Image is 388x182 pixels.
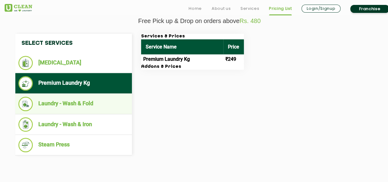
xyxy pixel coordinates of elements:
[223,54,244,64] td: ₹249
[18,138,33,152] img: Steam Press
[18,138,129,152] li: Steam Press
[18,97,129,111] li: Laundry - Wash & Fold
[141,39,223,54] th: Service Name
[18,97,33,111] img: Laundry - Wash & Fold
[189,5,202,12] a: Home
[141,54,223,64] td: Premium Laundry Kg
[269,5,292,12] a: Pricing List
[240,17,261,24] span: Rs. 480
[18,76,129,91] li: Premium Laundry Kg
[18,56,33,70] img: Dry Cleaning
[18,117,33,132] img: Laundry - Wash & Iron
[18,117,129,132] li: Laundry - Wash & Iron
[212,5,231,12] a: About us
[15,34,132,53] h4: Select Services
[141,64,244,70] h3: Addons & Prices
[18,76,33,91] img: Premium Laundry Kg
[302,5,340,13] a: Login/Signup
[223,39,244,54] th: Price
[240,5,259,12] a: Services
[141,34,244,39] h3: Services & Prices
[18,56,129,70] li: [MEDICAL_DATA]
[5,4,32,12] img: UClean Laundry and Dry Cleaning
